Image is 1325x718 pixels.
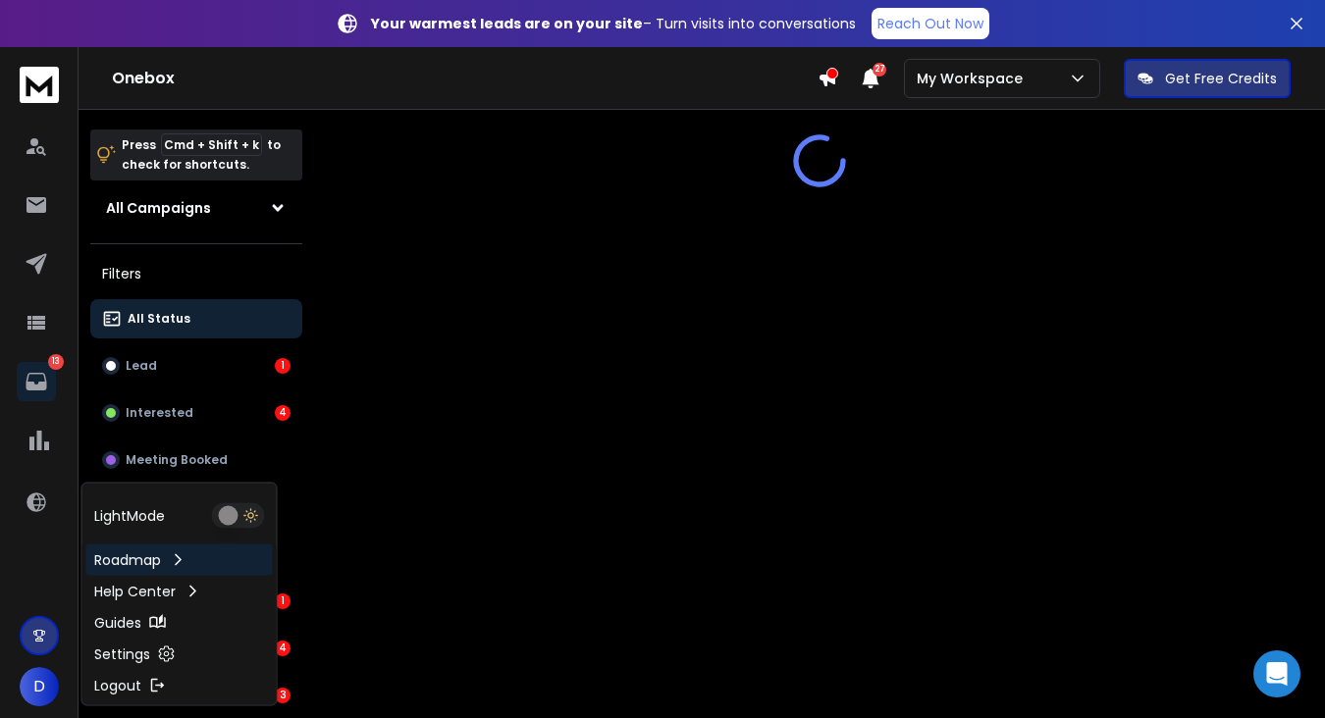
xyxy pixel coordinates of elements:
button: Get Free Credits [1124,59,1291,98]
p: Interested [126,405,193,421]
p: Roadmap [94,550,161,570]
div: 3 [275,688,291,703]
a: 13 [17,362,56,401]
p: Light Mode [94,506,165,526]
a: Reach Out Now [872,8,989,39]
button: All Status [90,299,302,338]
button: Lead1 [90,346,302,385]
p: Settings [94,644,150,664]
p: Logout [94,676,141,695]
p: – Turn visits into conversations [371,14,856,33]
p: Guides [94,613,141,633]
button: D [20,667,59,706]
p: My Workspace [917,69,1031,88]
p: Help Center [94,582,176,601]
strong: Your warmest leads are on your site [371,14,643,33]
p: Press to check for shortcuts. [122,135,281,175]
p: Lead [126,358,157,374]
h3: Filters [90,260,302,287]
p: 13 [48,354,64,370]
p: Meeting Booked [126,452,228,468]
button: All Campaigns [90,188,302,228]
a: Help Center [86,576,273,607]
a: Settings [86,639,273,670]
h1: Onebox [112,67,818,90]
span: Cmd + Shift + k [161,133,262,156]
button: Meeting Booked [90,440,302,480]
a: Roadmap [86,544,273,576]
p: Get Free Credits [1165,69,1277,88]
div: 1 [275,593,291,609]
div: 1 [275,358,291,374]
p: All Status [128,311,190,327]
a: Guides [86,607,273,639]
p: Reach Out Now [877,14,983,33]
h1: All Campaigns [106,198,211,218]
span: 27 [873,63,886,77]
button: Interested4 [90,393,302,433]
img: logo [20,67,59,103]
div: Open Intercom Messenger [1253,650,1300,697]
div: 4 [275,405,291,421]
div: 4 [275,641,291,656]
